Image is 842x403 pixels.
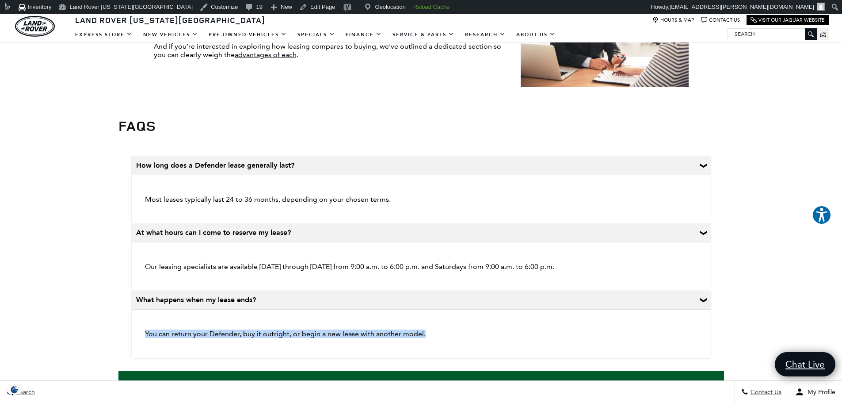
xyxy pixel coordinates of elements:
[789,381,842,403] button: Open user profile menu
[154,42,689,59] p: And if you’re interested in exploring how leasing compares to buying, we’ve outlined a dedicated ...
[118,116,156,135] strong: FAQs
[387,27,460,42] a: Service & Parts
[775,352,835,376] a: Chat Live
[670,4,814,10] span: [EMAIL_ADDRESS][PERSON_NAME][DOMAIN_NAME]
[652,17,694,23] a: Hours & Map
[132,291,711,310] summary: What happens when my lease ends?
[132,223,711,242] summary: At what hours can I come to reserve my lease?
[138,27,203,42] a: New Vehicles
[4,385,25,394] section: Click to Open Cookie Consent Modal
[511,27,561,42] a: About Us
[15,16,55,37] img: Land Rover
[701,17,740,23] a: Contact Us
[4,385,25,394] img: Opt-Out Icon
[70,27,138,42] a: EXPRESS STORE
[781,358,829,370] span: Chat Live
[748,388,781,396] span: Contact Us
[728,29,816,39] input: Search
[15,16,55,37] a: land-rover
[70,27,561,42] nav: Main Navigation
[203,27,292,42] a: Pre-Owned Vehicles
[75,15,265,25] span: Land Rover [US_STATE][GEOGRAPHIC_DATA]
[141,191,702,208] p: Most leases typically last 24 to 36 months, depending on your chosen terms.
[804,388,835,396] span: My Profile
[812,205,831,226] aside: Accessibility Help Desk
[141,258,702,275] p: Our leasing specialists are available [DATE] through [DATE] from 9:00 a.m. to 6:00 p.m. and Satur...
[751,17,825,23] a: Visit Our Jaguar Website
[340,27,387,42] a: Finance
[292,27,340,42] a: Specials
[460,27,511,42] a: Research
[70,15,271,25] a: Land Rover [US_STATE][GEOGRAPHIC_DATA]
[141,325,702,342] p: You can return your Defender, buy it outright, or begin a new lease with another model.
[812,205,831,225] button: Explore your accessibility options
[132,156,711,175] summary: How long does a Defender lease generally last?
[413,4,450,10] strong: Reload Cache
[235,50,297,59] a: advantages of each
